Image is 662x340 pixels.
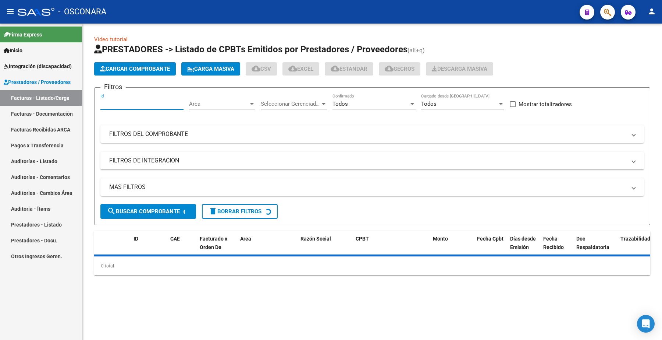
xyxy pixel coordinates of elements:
[385,64,394,73] mat-icon: cloud_download
[4,78,71,86] span: Prestadores / Proveedores
[474,231,507,263] datatable-header-cell: Fecha Cpbt
[430,231,474,263] datatable-header-cell: Monto
[4,31,42,39] span: Firma Express
[109,157,626,165] mat-panel-title: FILTROS DE INTEGRACION
[202,204,278,219] button: Borrar Filtros
[426,62,493,76] button: Descarga Masiva
[187,66,234,72] span: Carga Masiva
[107,208,180,215] span: Buscar Comprobante
[100,66,170,72] span: Cargar Comprobante
[189,101,249,107] span: Area
[170,236,180,242] span: CAE
[4,62,72,70] span: Integración (discapacidad)
[576,236,609,250] span: Doc Respaldatoria
[100,82,126,92] h3: Filtros
[332,101,348,107] span: Todos
[510,236,536,250] span: Días desde Emisión
[200,236,227,250] span: Facturado x Orden De
[246,62,277,76] button: CSV
[6,7,15,16] mat-icon: menu
[109,130,626,138] mat-panel-title: FILTROS DEL COMPROBANTE
[637,315,655,333] div: Open Intercom Messenger
[356,236,369,242] span: CPBT
[209,207,217,215] mat-icon: delete
[288,66,313,72] span: EXCEL
[4,46,22,55] span: Inicio
[288,64,297,73] mat-icon: cloud_download
[407,47,425,54] span: (alt+q)
[421,101,437,107] span: Todos
[131,231,167,263] datatable-header-cell: ID
[197,231,237,263] datatable-header-cell: Facturado x Orden De
[252,64,260,73] mat-icon: cloud_download
[353,231,430,263] datatable-header-cell: CPBT
[433,236,448,242] span: Monto
[432,66,487,72] span: Descarga Masiva
[100,178,644,196] mat-expansion-panel-header: MAS FILTROS
[252,66,271,72] span: CSV
[282,62,319,76] button: EXCEL
[261,101,320,107] span: Seleccionar Gerenciador
[300,236,331,242] span: Razón Social
[167,231,197,263] datatable-header-cell: CAE
[237,231,287,263] datatable-header-cell: Area
[379,62,420,76] button: Gecros
[617,231,662,263] datatable-header-cell: Trazabilidad
[107,207,116,215] mat-icon: search
[385,66,414,72] span: Gecros
[109,183,626,191] mat-panel-title: MAS FILTROS
[94,257,650,275] div: 0 total
[540,231,573,263] datatable-header-cell: Fecha Recibido
[100,152,644,169] mat-expansion-panel-header: FILTROS DE INTEGRACION
[298,231,353,263] datatable-header-cell: Razón Social
[620,236,650,242] span: Trazabilidad
[94,62,176,76] button: Cargar Comprobante
[58,4,106,20] span: - OSCONARA
[181,62,240,76] button: Carga Masiva
[331,66,367,72] span: Estandar
[94,44,407,55] span: PRESTADORES -> Listado de CPBTs Emitidos por Prestadores / Proveedores
[134,236,138,242] span: ID
[240,236,251,242] span: Area
[573,231,617,263] datatable-header-cell: Doc Respaldatoria
[647,7,656,16] mat-icon: person
[507,231,540,263] datatable-header-cell: Días desde Emisión
[94,36,128,43] a: Video tutorial
[100,204,196,219] button: Buscar Comprobante
[519,100,572,109] span: Mostrar totalizadores
[426,62,493,76] app-download-masive: Descarga masiva de comprobantes (adjuntos)
[477,236,503,242] span: Fecha Cpbt
[325,62,373,76] button: Estandar
[331,64,339,73] mat-icon: cloud_download
[100,125,644,143] mat-expansion-panel-header: FILTROS DEL COMPROBANTE
[543,236,564,250] span: Fecha Recibido
[209,208,261,215] span: Borrar Filtros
